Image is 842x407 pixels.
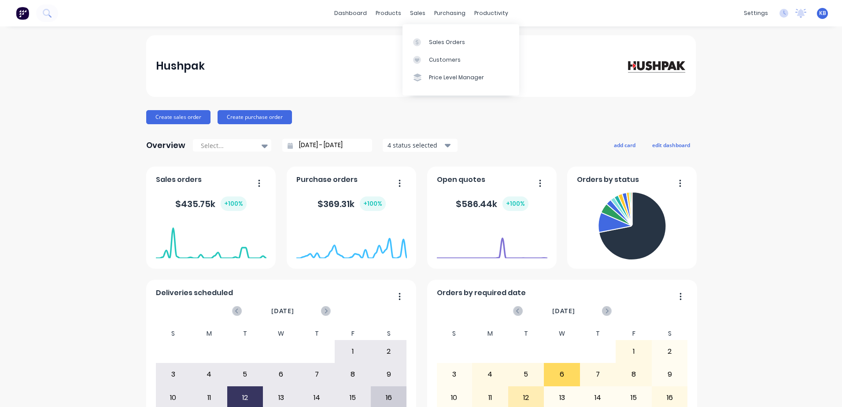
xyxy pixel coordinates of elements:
div: + 100 % [221,196,247,211]
div: T [580,327,616,340]
span: Sales orders [156,174,202,185]
div: 4 [473,363,508,385]
div: W [263,327,299,340]
div: Sales Orders [429,38,465,46]
div: 6 [263,363,299,385]
div: S [652,327,688,340]
button: edit dashboard [646,139,696,151]
button: 4 status selected [383,139,458,152]
div: 2 [652,340,687,363]
div: 7 [299,363,335,385]
div: 5 [228,363,263,385]
div: productivity [470,7,513,20]
button: Create purchase order [218,110,292,124]
div: 1 [616,340,651,363]
div: S [371,327,407,340]
div: 1 [335,340,370,363]
div: 9 [371,363,406,385]
div: T [508,327,544,340]
a: Customers [403,51,519,69]
div: Hushpak [156,57,205,75]
div: 3 [437,363,472,385]
button: Create sales order [146,110,210,124]
div: 4 [192,363,227,385]
div: S [436,327,473,340]
div: settings [739,7,772,20]
span: [DATE] [271,306,294,316]
div: 5 [509,363,544,385]
div: T [299,327,335,340]
a: Sales Orders [403,33,519,51]
div: 2 [371,340,406,363]
span: KB [819,9,826,17]
div: + 100 % [502,196,528,211]
a: Price Level Manager [403,69,519,86]
div: 4 status selected [388,141,443,150]
div: T [227,327,263,340]
span: [DATE] [552,306,575,316]
div: Customers [429,56,461,64]
div: M [472,327,508,340]
div: F [616,327,652,340]
div: 8 [616,363,651,385]
div: purchasing [430,7,470,20]
div: F [335,327,371,340]
span: Deliveries scheduled [156,288,233,298]
div: Overview [146,137,185,154]
span: Open quotes [437,174,485,185]
div: $ 435.75k [175,196,247,211]
a: dashboard [330,7,371,20]
span: Purchase orders [296,174,358,185]
span: Orders by status [577,174,639,185]
div: Price Level Manager [429,74,484,81]
div: S [155,327,192,340]
div: 3 [156,363,191,385]
div: 6 [544,363,580,385]
div: $ 369.31k [318,196,386,211]
img: Hushpak [624,58,686,74]
div: W [544,327,580,340]
div: 8 [335,363,370,385]
button: add card [608,139,641,151]
div: M [191,327,227,340]
div: sales [406,7,430,20]
div: products [371,7,406,20]
img: Factory [16,7,29,20]
div: + 100 % [360,196,386,211]
div: 7 [580,363,616,385]
div: 9 [652,363,687,385]
div: $ 586.44k [456,196,528,211]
